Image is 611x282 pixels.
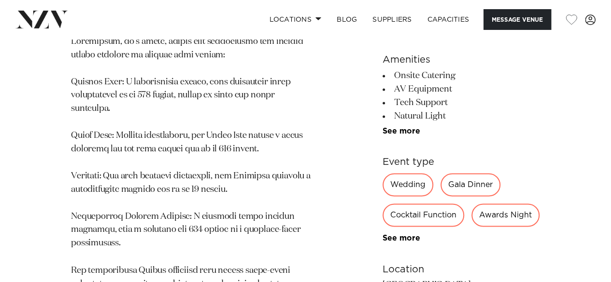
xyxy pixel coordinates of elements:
a: SUPPLIERS [365,9,419,30]
h6: Event type [383,155,540,169]
h6: Location [383,262,540,276]
a: BLOG [329,9,365,30]
a: Locations [261,9,329,30]
h6: Amenities [383,53,540,67]
li: AV Equipment [383,82,540,96]
div: Gala Dinner [440,173,500,196]
li: Onsite Catering [383,69,540,82]
div: Wedding [383,173,433,196]
img: nzv-logo.png [15,11,68,28]
div: Awards Night [471,203,540,227]
li: Natural Light [383,109,540,123]
a: Capacities [420,9,477,30]
li: Tech Support [383,96,540,109]
div: Cocktail Function [383,203,464,227]
button: Message Venue [483,9,551,30]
